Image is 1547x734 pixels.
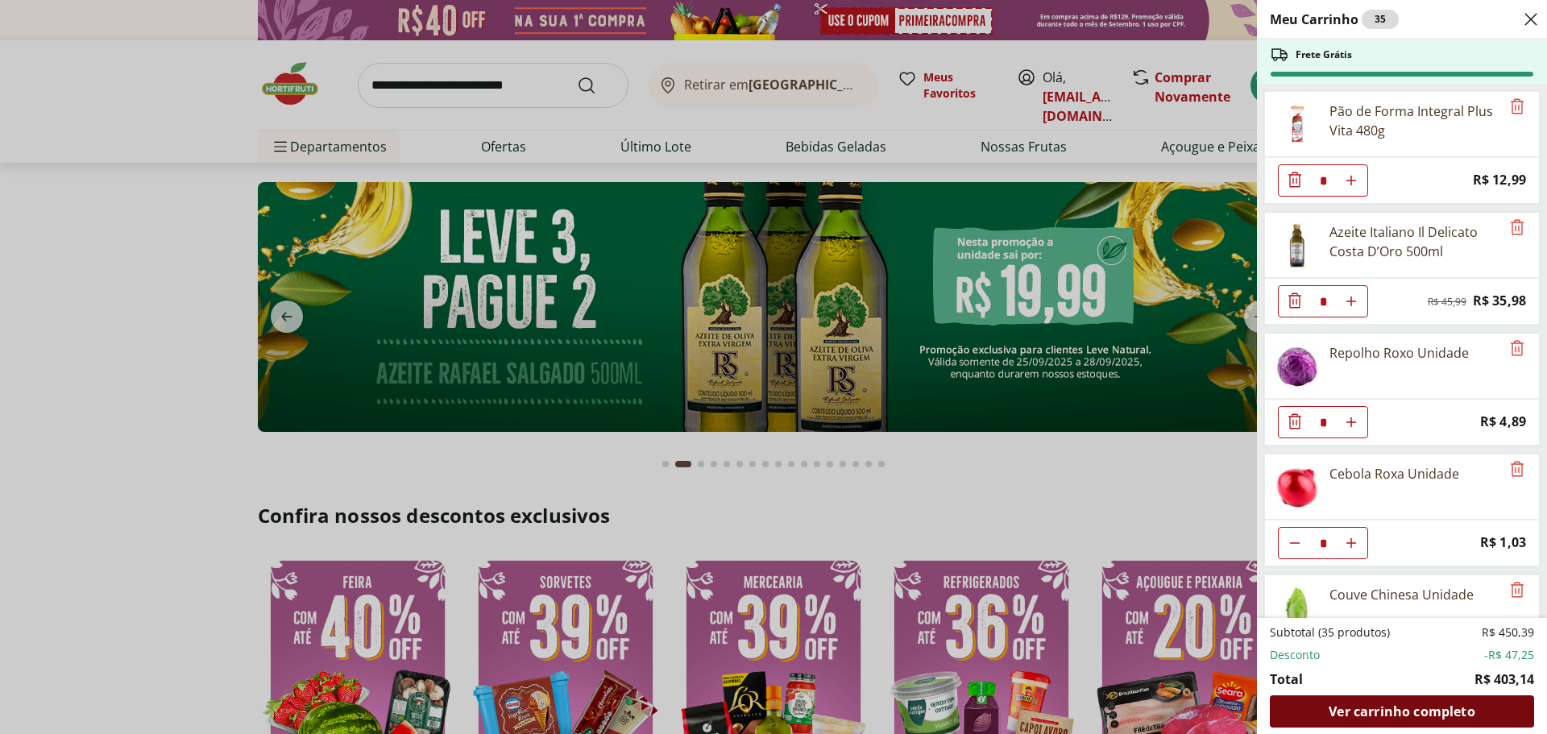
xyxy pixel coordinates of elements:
[1275,343,1320,388] img: Principal
[1311,407,1335,437] input: Quantidade Atual
[1270,670,1303,689] span: Total
[1329,343,1469,363] div: Repolho Roxo Unidade
[1329,585,1474,604] div: Couve Chinesa Unidade
[1428,296,1466,309] span: R$ 45,99
[1335,406,1367,438] button: Aumentar Quantidade
[1329,464,1459,483] div: Cebola Roxa Unidade
[1508,97,1527,117] button: Remove
[1484,647,1534,663] span: -R$ 47,25
[1279,527,1311,559] button: Diminuir Quantidade
[1311,165,1335,196] input: Quantidade Atual
[1275,102,1320,147] img: Principal
[1480,411,1526,433] span: R$ 4,89
[1329,705,1474,718] span: Ver carrinho completo
[1480,532,1526,554] span: R$ 1,03
[1311,286,1335,317] input: Quantidade Atual
[1335,527,1367,559] button: Aumentar Quantidade
[1482,624,1534,641] span: R$ 450,39
[1311,528,1335,558] input: Quantidade Atual
[1473,290,1526,312] span: R$ 35,98
[1279,164,1311,197] button: Diminuir Quantidade
[1508,460,1527,479] button: Remove
[1270,695,1534,728] a: Ver carrinho completo
[1279,285,1311,317] button: Diminuir Quantidade
[1335,164,1367,197] button: Aumentar Quantidade
[1474,670,1534,689] span: R$ 403,14
[1270,10,1399,29] h2: Meu Carrinho
[1275,585,1320,630] img: Principal
[1508,581,1527,600] button: Remove
[1275,222,1320,267] img: Azeite Italiano Il Delicato Costa D’Oro 500ml
[1270,624,1390,641] span: Subtotal (35 produtos)
[1473,169,1526,191] span: R$ 12,99
[1508,218,1527,238] button: Remove
[1329,222,1500,261] div: Azeite Italiano Il Delicato Costa D’Oro 500ml
[1296,48,1352,61] span: Frete Grátis
[1270,647,1320,663] span: Desconto
[1508,339,1527,359] button: Remove
[1275,464,1320,509] img: Principal
[1279,406,1311,438] button: Diminuir Quantidade
[1335,285,1367,317] button: Aumentar Quantidade
[1362,10,1399,29] div: 35
[1329,102,1500,140] div: Pão de Forma Integral Plus Vita 480g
